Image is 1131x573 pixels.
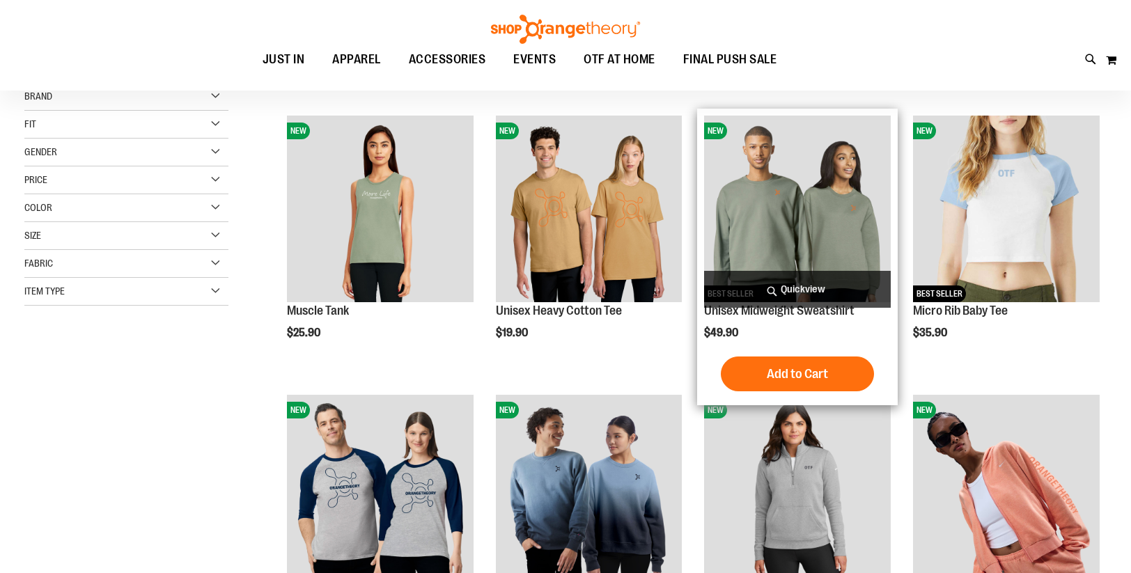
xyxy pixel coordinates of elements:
[584,44,655,75] span: OTF AT HOME
[332,44,381,75] span: APPAREL
[287,116,474,302] img: Muscle Tank
[704,116,891,302] img: Unisex Midweight Sweatshirt
[496,123,519,139] span: NEW
[24,202,52,213] span: Color
[913,116,1100,304] a: Micro Rib Baby TeeNEWBEST SELLER
[697,109,898,405] div: product
[767,366,828,382] span: Add to Cart
[24,174,47,185] span: Price
[287,304,349,317] a: Muscle Tank
[496,402,519,418] span: NEW
[496,304,622,317] a: Unisex Heavy Cotton Tee
[906,109,1107,375] div: product
[496,327,530,339] span: $19.90
[499,44,570,76] a: EVENTS
[24,285,65,297] span: Item Type
[263,44,305,75] span: JUST IN
[513,44,556,75] span: EVENTS
[409,44,486,75] span: ACCESSORIES
[287,402,310,418] span: NEW
[280,109,481,375] div: product
[287,116,474,304] a: Muscle TankNEW
[683,44,777,75] span: FINAL PUSH SALE
[913,285,966,302] span: BEST SELLER
[24,258,53,269] span: Fabric
[704,402,727,418] span: NEW
[570,44,669,76] a: OTF AT HOME
[395,44,500,76] a: ACCESSORIES
[24,230,41,241] span: Size
[287,123,310,139] span: NEW
[287,327,322,339] span: $25.90
[24,91,52,102] span: Brand
[704,271,891,308] a: Quickview
[704,116,891,304] a: Unisex Midweight SweatshirtNEWBEST SELLER
[496,116,682,304] a: Unisex Heavy Cotton TeeNEW
[318,44,395,76] a: APPAREL
[24,118,36,129] span: Fit
[24,146,57,157] span: Gender
[249,44,319,75] a: JUST IN
[489,109,689,375] div: product
[704,327,740,339] span: $49.90
[913,327,949,339] span: $35.90
[496,116,682,302] img: Unisex Heavy Cotton Tee
[669,44,791,76] a: FINAL PUSH SALE
[704,304,855,317] a: Unisex Midweight Sweatshirt
[913,304,1008,317] a: Micro Rib Baby Tee
[489,15,642,44] img: Shop Orangetheory
[913,123,936,139] span: NEW
[721,356,874,391] button: Add to Cart
[704,123,727,139] span: NEW
[913,116,1100,302] img: Micro Rib Baby Tee
[913,402,936,418] span: NEW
